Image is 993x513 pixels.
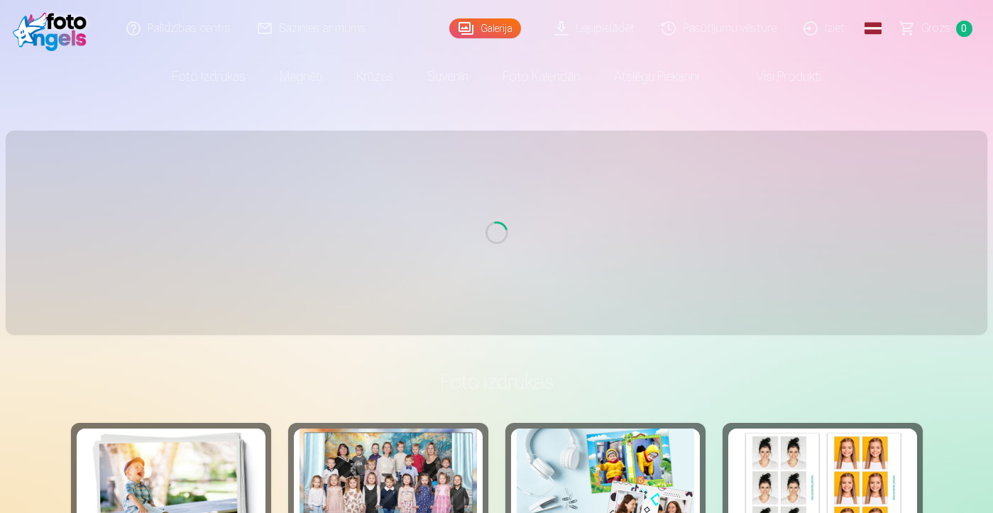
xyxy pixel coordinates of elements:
[82,369,911,395] h3: Foto izdrukas
[485,57,597,96] a: Foto kalendāri
[155,57,263,96] a: Foto izdrukas
[597,57,716,96] a: Atslēgu piekariņi
[716,57,838,96] a: Visi produkti
[339,57,410,96] a: Krūzes
[921,20,950,37] span: Grozs
[263,57,339,96] a: Magnēti
[410,57,485,96] a: Suvenīri
[13,6,94,51] img: /fa1
[956,21,972,37] span: 0
[449,18,521,38] a: Galerija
